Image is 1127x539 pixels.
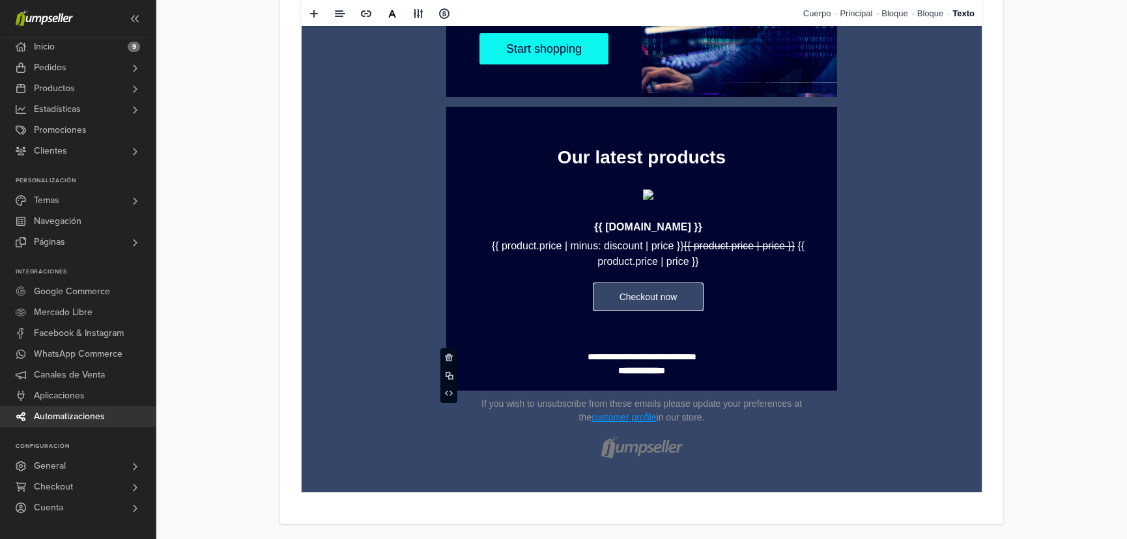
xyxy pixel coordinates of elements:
span: Clientes [34,141,67,161]
span: Inicio [34,36,55,57]
span: Estadísticas [34,99,81,120]
p: {{ product.price | minus: discount | price }} {{ product.price | price }} [171,416,522,447]
span: Automatizaciones [34,406,105,427]
p: Configuración [16,443,156,450]
strong: {{promotion_code}} [234,181,307,190]
img: %7B%7B%20store.logo%20%7D%7D [432,39,442,49]
span: Páginas [34,232,65,253]
re-text: {{[DOMAIN_NAME]}} [238,40,429,61]
p: We want to offer you a . [145,152,340,180]
span: Facebook & Instagram [34,323,124,344]
a: Start shopping [178,211,307,242]
span: General [34,456,66,477]
p: Our latest products [158,324,522,347]
img: %7B%7B%20product.image%20%7D%7D [341,367,352,378]
span: Pedidos [34,57,66,78]
p: Use this coupon: . [145,180,340,191]
span: Checkout [34,477,73,497]
span: Mercado Libre [34,302,93,323]
span: Temas [34,190,59,211]
span: Aplicaciones [34,385,85,406]
p: {{ [DOMAIN_NAME] }} [171,397,522,413]
span: Canales de Venta [34,365,105,385]
span: 9 [128,42,140,52]
a: {{[DOMAIN_NAME]}} [238,48,442,59]
span: Cuenta [34,497,63,518]
span: {{ product.price | price }} [382,418,493,429]
span: WhatsApp Commerce [34,344,122,365]
a: Checkout now [291,460,403,489]
span: Promociones [34,120,87,141]
p: Personalización [16,177,156,185]
p: [DATE][DATE] [158,115,327,139]
span: Google Commerce [34,281,110,302]
span: Productos [34,78,75,99]
p: Integraciones [16,268,156,276]
span: Navegación [34,211,81,232]
strong: {{promotion_discount}} of discount [216,154,339,178]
